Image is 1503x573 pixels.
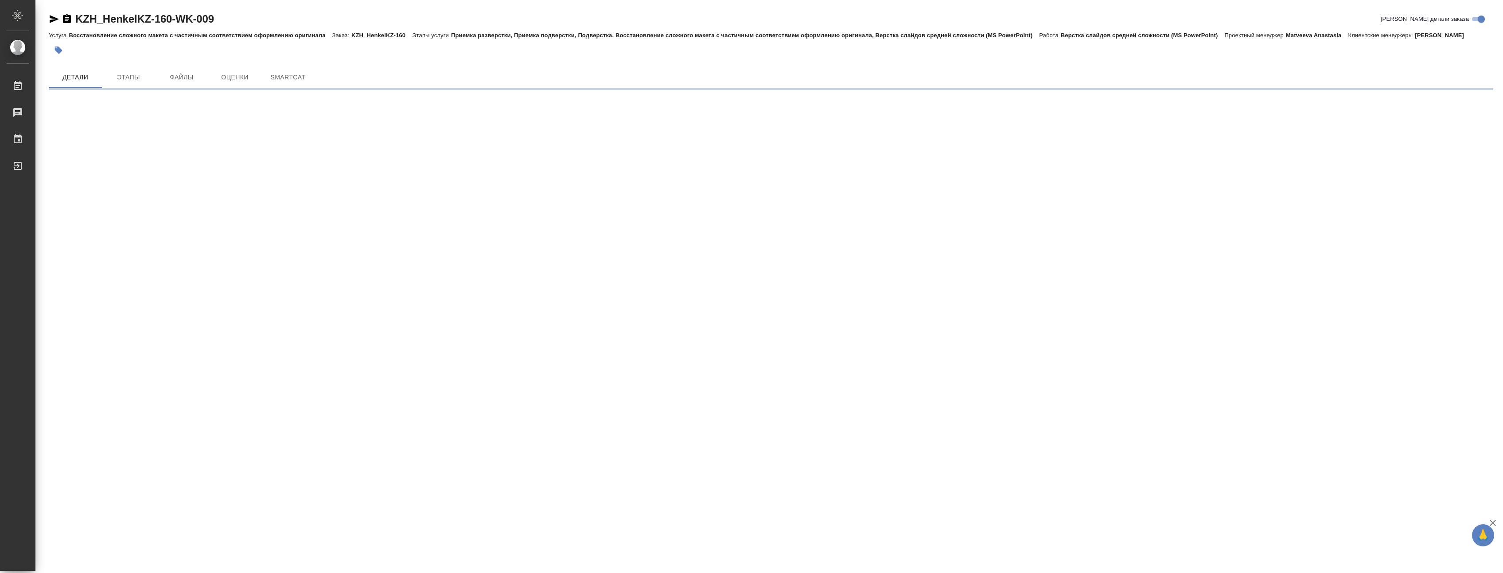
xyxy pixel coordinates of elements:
p: Проектный менеджер [1224,32,1285,39]
span: SmartCat [267,72,309,83]
button: 🙏 [1472,524,1494,546]
p: Этапы услуги [412,32,451,39]
button: Скопировать ссылку [62,14,72,24]
button: Добавить тэг [49,40,68,60]
button: Скопировать ссылку для ЯМессенджера [49,14,59,24]
p: Восстановление сложного макета с частичным соответствием оформлению оригинала [69,32,332,39]
span: Этапы [107,72,150,83]
p: Работа [1039,32,1061,39]
p: [PERSON_NAME] [1415,32,1471,39]
span: 🙏 [1476,526,1491,545]
p: Клиентские менеджеры [1348,32,1415,39]
p: Заказ: [332,32,351,39]
span: Детали [54,72,97,83]
span: [PERSON_NAME] детали заказа [1381,15,1469,24]
span: Оценки [214,72,256,83]
a: KZH_HenkelKZ-160-WK-009 [75,13,214,25]
p: Matveeva Anastasia [1286,32,1348,39]
p: KZH_HenkelKZ-160 [351,32,412,39]
p: Услуга [49,32,69,39]
p: Приемка разверстки, Приемка подверстки, Подверстка, Восстановление сложного макета с частичным со... [451,32,1039,39]
p: Верстка слайдов средней сложности (MS PowerPoint) [1061,32,1225,39]
span: Файлы [160,72,203,83]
